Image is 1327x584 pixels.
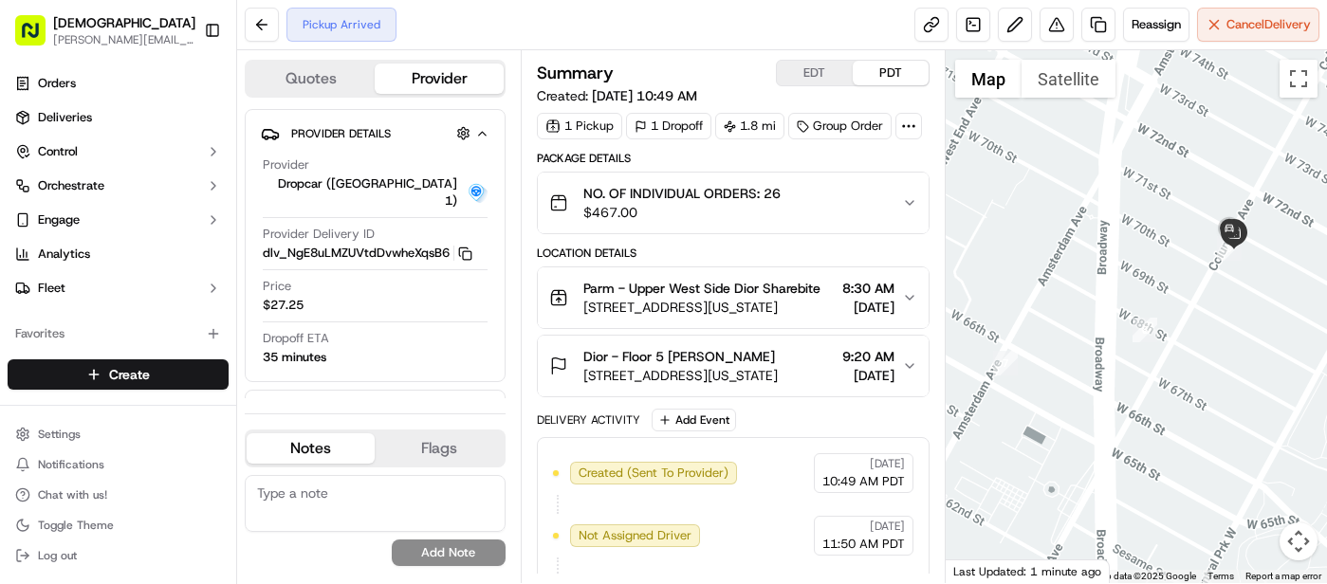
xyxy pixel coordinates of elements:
[53,32,195,47] button: [PERSON_NAME][EMAIL_ADDRESS][DOMAIN_NAME]
[537,246,930,261] div: Location Details
[822,473,905,490] span: 10:49 AM PDT
[8,205,229,235] button: Engage
[247,64,375,94] button: Quotes
[261,118,489,149] button: Provider Details
[583,298,820,317] span: [STREET_ADDRESS][US_STATE]
[842,347,894,366] span: 9:20 AM
[950,558,1013,583] img: Google
[38,75,76,92] span: Orders
[8,421,229,447] button: Settings
[538,336,929,396] button: Dior - Floor 5 [PERSON_NAME][STREET_ADDRESS][US_STATE]9:20 AM[DATE]
[8,319,229,349] div: Favorites
[291,126,391,141] span: Provider Details
[38,211,80,228] span: Engage
[65,181,311,200] div: Start new chat
[263,226,375,243] span: Provider Delivery ID
[8,451,229,478] button: Notifications
[583,203,781,222] span: $467.00
[583,347,775,366] span: Dior - Floor 5 [PERSON_NAME]
[842,279,894,298] span: 8:30 AM
[38,275,145,294] span: Knowledge Base
[38,177,104,194] span: Orchestrate
[263,278,291,295] span: Price
[19,181,53,215] img: 1736555255976-a54dd68f-1ca7-489b-9aae-adbdc363a1c4
[538,173,929,233] button: NO. OF INDIVIDUAL ORDERS: 26$467.00
[579,465,728,482] span: Created (Sent To Provider)
[160,277,175,292] div: 💻
[247,433,375,464] button: Notes
[8,542,229,569] button: Log out
[53,13,195,32] button: [DEMOGRAPHIC_DATA]
[842,366,894,385] span: [DATE]
[652,409,736,431] button: Add Event
[1197,8,1319,42] button: CancelDelivery
[8,273,229,303] button: Fleet
[19,19,57,57] img: Nash
[179,275,304,294] span: API Documentation
[8,359,229,390] button: Create
[38,518,114,533] span: Toggle Theme
[38,109,92,126] span: Deliveries
[263,175,457,210] span: Dropcar ([GEOGRAPHIC_DATA] 1)
[715,113,784,139] div: 1.8 mi
[1280,522,1318,560] button: Map camera controls
[583,279,820,298] span: Parm - Upper West Side Dior Sharebite
[870,519,905,534] span: [DATE]
[537,64,614,82] h3: Summary
[579,527,691,544] span: Not Assigned Driver
[993,351,1018,375] div: 7
[583,184,781,203] span: NO. OF INDIVIDUAL ORDERS: 26
[8,512,229,538] button: Toggle Theme
[1093,571,1196,581] span: Map data ©2025 Google
[870,456,905,471] span: [DATE]
[1226,16,1311,33] span: Cancel Delivery
[537,151,930,166] div: Package Details
[38,427,81,442] span: Settings
[1123,8,1189,42] button: Reassign
[8,137,229,167] button: Control
[626,113,711,139] div: 1 Dropoff
[189,321,230,336] span: Pylon
[465,181,488,204] img: drop_car_logo.png
[134,320,230,336] a: Powered byPylon
[8,68,229,99] a: Orders
[946,559,1110,583] div: Last Updated: 1 minute ago
[8,102,229,133] a: Deliveries
[842,298,894,317] span: [DATE]
[263,297,304,314] span: $27.25
[38,280,65,297] span: Fleet
[263,330,329,347] span: Dropoff ETA
[11,267,153,301] a: 📗Knowledge Base
[263,245,472,262] button: dlv_NgE8uLMZUVtdDvwheXqsB6
[19,76,345,106] p: Welcome 👋
[1217,236,1242,261] div: 9
[323,187,345,210] button: Start new chat
[153,267,312,301] a: 💻API Documentation
[537,412,640,428] div: Delivery Activity
[263,156,309,173] span: Provider
[1207,571,1234,581] a: Terms (opens in new tab)
[777,61,853,85] button: EDT
[1280,60,1318,98] button: Toggle fullscreen view
[853,61,929,85] button: PDT
[788,113,892,139] div: Group Order
[375,433,503,464] button: Flags
[1245,571,1321,581] a: Report a map error
[592,87,697,104] span: [DATE] 10:49 AM
[538,267,929,328] button: Parm - Upper West Side Dior Sharebite[STREET_ADDRESS][US_STATE]8:30 AM[DATE]
[8,8,196,53] button: [DEMOGRAPHIC_DATA][PERSON_NAME][EMAIL_ADDRESS][DOMAIN_NAME]
[1022,60,1115,98] button: Show satellite imagery
[537,113,622,139] div: 1 Pickup
[950,558,1013,583] a: Open this area in Google Maps (opens a new window)
[822,536,905,553] span: 11:50 AM PDT
[19,277,34,292] div: 📗
[375,64,503,94] button: Provider
[38,548,77,563] span: Log out
[38,143,78,160] span: Control
[38,487,107,502] span: Chat with us!
[49,122,341,142] input: Got a question? Start typing here...
[8,239,229,269] a: Analytics
[38,246,90,263] span: Analytics
[537,86,697,105] span: Created:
